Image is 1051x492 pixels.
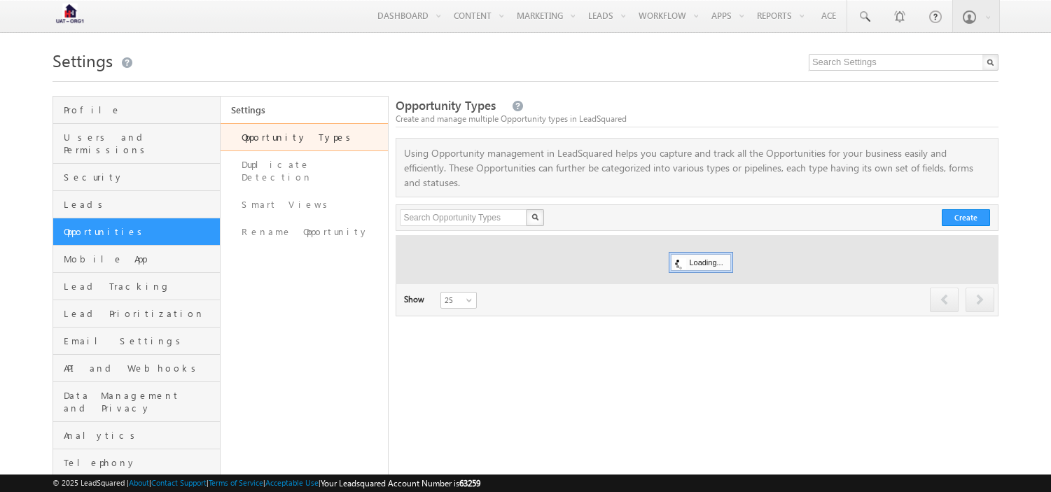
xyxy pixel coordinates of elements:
[151,478,207,487] a: Contact Support
[221,151,388,191] a: Duplicate Detection
[53,355,220,382] a: API and Webhooks
[221,123,388,151] a: Opportunity Types
[53,124,220,164] a: Users and Permissions
[64,171,216,183] span: Security
[53,164,220,191] a: Security
[53,449,220,477] a: Telephony
[53,97,220,124] a: Profile
[129,478,149,487] a: About
[396,97,496,113] span: Opportunity Types
[809,54,998,71] input: Search Settings
[64,335,216,347] span: Email Settings
[53,49,113,71] span: Settings
[459,478,480,489] span: 63259
[64,362,216,374] span: API and Webhooks
[441,294,478,307] span: 25
[400,209,528,226] input: Search Opportunity Types
[53,328,220,355] a: Email Settings
[64,104,216,116] span: Profile
[221,218,388,246] a: Rename Opportunity
[64,429,216,442] span: Analytics
[53,477,480,490] span: © 2025 LeadSquared | | | | |
[396,113,998,125] div: Create and manage multiple Opportunity types in LeadSquared
[53,218,220,246] a: Opportunities
[64,131,216,156] span: Users and Permissions
[64,225,216,238] span: Opportunities
[53,3,88,28] img: Custom Logo
[64,253,216,265] span: Mobile App
[531,213,538,220] img: Search
[53,191,220,218] a: Leads
[221,97,388,123] a: Settings
[942,209,990,226] button: Create
[221,191,388,218] a: Smart Views
[64,198,216,211] span: Leads
[53,382,220,422] a: Data Management and Privacy
[321,478,480,489] span: Your Leadsquared Account Number is
[440,292,477,309] a: 25
[53,422,220,449] a: Analytics
[64,307,216,320] span: Lead Prioritization
[53,300,220,328] a: Lead Prioritization
[53,273,220,300] a: Lead Tracking
[671,254,730,271] div: Loading...
[64,280,216,293] span: Lead Tracking
[404,293,429,306] div: Show
[53,246,220,273] a: Mobile App
[265,478,319,487] a: Acceptable Use
[64,389,216,414] span: Data Management and Privacy
[64,456,216,469] span: Telephony
[209,478,263,487] a: Terms of Service
[396,146,998,190] p: Using Opportunity management in LeadSquared helps you capture and track all the Opportunities for...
